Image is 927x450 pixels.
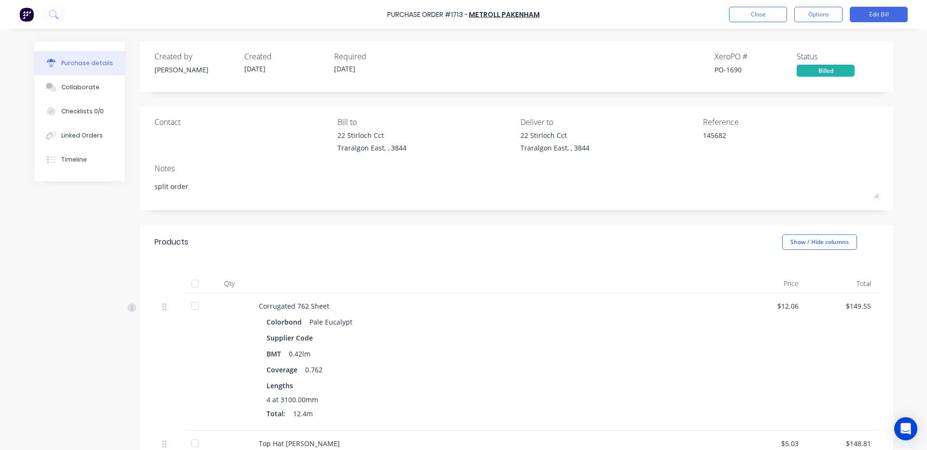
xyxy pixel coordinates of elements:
[34,148,125,172] button: Timeline
[729,7,787,22] button: Close
[309,315,352,329] div: Pale Eucalypt
[337,130,407,140] div: 22 Stirloch Cct
[34,123,125,148] button: Linked Orders
[520,130,590,140] div: 22 Stirloch Cct
[267,381,293,391] span: Lengths
[715,65,797,75] div: PO-1690
[289,347,310,361] div: 0.42lm
[337,143,407,153] div: Traralgon East, , 3844
[154,177,879,198] textarea: split order
[34,51,125,75] button: Purchase details
[267,315,306,329] div: Colorbond
[703,116,879,128] div: Reference
[259,301,726,311] div: Corrugated 762 Sheet
[703,130,824,152] textarea: 145682
[61,83,99,92] div: Collaborate
[267,395,318,405] span: 4 at 3100.00mm
[794,7,843,22] button: Options
[469,10,540,19] a: METROLL PAKENHAM
[61,107,104,116] div: Checklists 0/0
[154,116,330,128] div: Contact
[154,65,237,75] div: [PERSON_NAME]
[267,347,289,361] div: BMT
[244,51,326,62] div: Created
[782,234,857,250] button: Show / Hide columns
[814,301,871,311] div: $149.55
[267,409,285,419] span: Total:
[797,65,855,77] div: Billed
[850,7,908,22] button: Edit Bill
[34,75,125,99] button: Collaborate
[742,301,799,311] div: $12.06
[154,163,879,174] div: Notes
[806,274,879,293] div: Total
[814,438,871,449] div: $148.81
[154,51,237,62] div: Created by
[61,131,103,140] div: Linked Orders
[387,10,468,20] div: Purchase Order #1713 -
[61,155,87,164] div: Timeline
[208,274,251,293] div: Qty
[334,51,416,62] div: Required
[267,363,305,377] div: Coverage
[894,417,917,440] div: Open Intercom Messenger
[154,236,188,248] div: Products
[267,331,321,345] div: Supplier Code
[19,7,34,22] img: Factory
[715,51,797,62] div: Xero PO #
[337,116,513,128] div: Bill to
[520,143,590,153] div: Traralgon East, , 3844
[520,116,696,128] div: Deliver to
[742,438,799,449] div: $5.03
[797,51,879,62] div: Status
[34,99,125,123] button: Checklists 0/0
[305,363,323,377] div: 0.762
[734,274,806,293] div: Price
[259,438,726,449] div: Top Hat [PERSON_NAME]
[293,409,313,419] span: 12.4m
[61,59,113,68] div: Purchase details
